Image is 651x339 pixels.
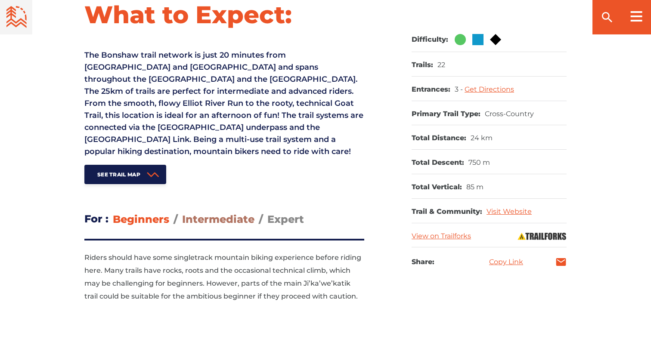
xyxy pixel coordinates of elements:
dd: 750 m [468,158,490,167]
dt: Total Descent: [412,158,464,167]
span: See Trail Map [97,171,140,178]
dd: 24 km [471,134,493,143]
a: mail [555,256,567,268]
a: Get Directions [465,85,514,93]
dd: 22 [437,61,445,70]
span: The Bonshaw trail network is just 20 minutes from [GEOGRAPHIC_DATA] and [GEOGRAPHIC_DATA] and spa... [84,50,363,156]
dd: 85 m [466,183,484,192]
dd: Cross-Country [485,110,534,119]
img: Blue Square [472,34,484,45]
h3: Share: [412,256,434,268]
span: Expert [267,213,304,225]
span: 3 [455,85,465,93]
a: Copy Link [489,259,523,265]
dt: Total Distance: [412,134,466,143]
img: Green Circle [455,34,466,45]
dt: Trails: [412,61,433,70]
h3: For [84,210,108,228]
span: Riders should have some singletrack mountain biking experience before riding here. Many trails ha... [84,253,361,300]
dt: Trail & Community: [412,207,482,216]
img: Trailforks [517,232,567,240]
span: Beginners [113,213,169,225]
dt: Difficulty: [412,35,448,44]
span: Intermediate [182,213,254,225]
ion-icon: search [600,10,614,24]
a: See Trail Map [84,165,166,184]
img: Black Diamond [490,34,501,45]
dt: Entrances: [412,85,450,94]
dt: Primary Trail Type: [412,110,480,119]
a: View on Trailforks [412,232,471,240]
a: Visit Website [487,207,532,216]
dt: Total Vertical: [412,183,462,192]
